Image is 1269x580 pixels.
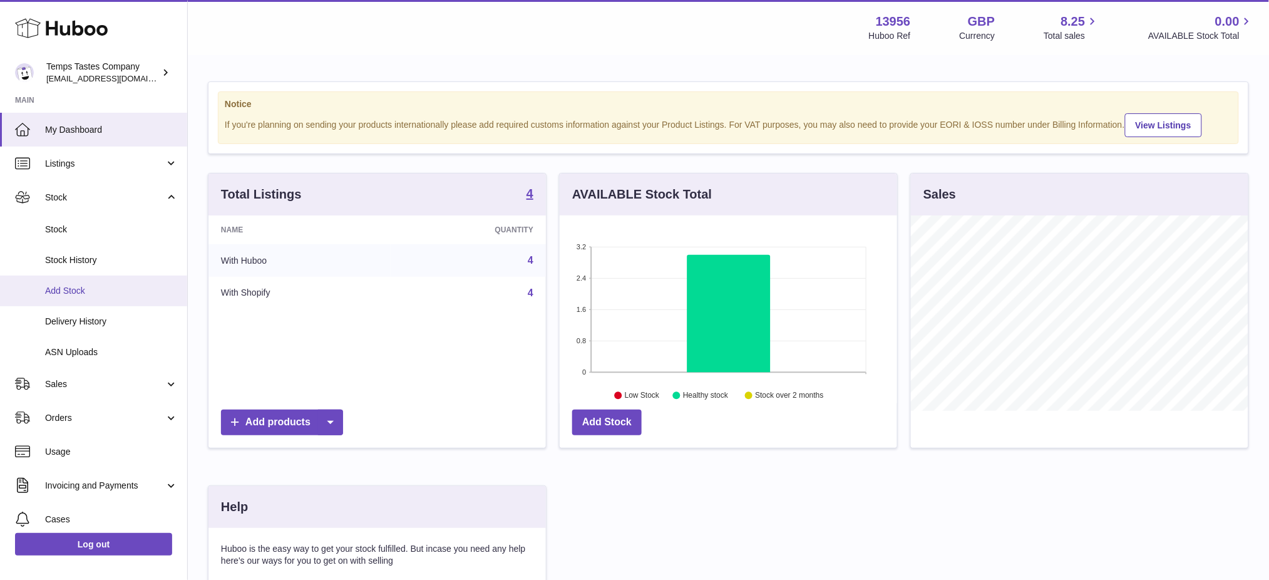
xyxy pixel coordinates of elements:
[45,412,165,424] span: Orders
[1148,30,1254,42] span: AVAILABLE Stock Total
[46,61,159,85] div: Temps Tastes Company
[225,111,1232,137] div: If you're planning on sending your products internationally please add required customs informati...
[15,63,34,82] img: internalAdmin-13956@internal.huboo.com
[221,499,248,515] h3: Help
[1125,113,1202,137] a: View Listings
[45,316,178,328] span: Delivery History
[869,30,911,42] div: Huboo Ref
[45,224,178,236] span: Stock
[221,543,533,567] p: Huboo is the easy way to get your stock fulfilled. But incase you need any help here's our ways f...
[45,124,178,136] span: My Dashboard
[45,285,178,297] span: Add Stock
[1215,13,1240,30] span: 0.00
[208,277,391,309] td: With Shopify
[876,13,911,30] strong: 13956
[923,186,956,203] h3: Sales
[755,391,823,400] text: Stock over 2 months
[15,533,172,556] a: Log out
[572,186,712,203] h3: AVAILABLE Stock Total
[528,287,533,298] a: 4
[582,368,586,376] text: 0
[45,346,178,358] span: ASN Uploads
[1061,13,1086,30] span: 8.25
[225,98,1232,110] strong: Notice
[221,186,302,203] h3: Total Listings
[45,514,178,526] span: Cases
[45,158,165,170] span: Listings
[208,215,391,244] th: Name
[1148,13,1254,42] a: 0.00 AVAILABLE Stock Total
[1044,13,1099,42] a: 8.25 Total sales
[527,187,533,202] a: 4
[577,337,586,344] text: 0.8
[1044,30,1099,42] span: Total sales
[46,73,184,83] span: [EMAIL_ADDRESS][DOMAIN_NAME]
[572,410,642,435] a: Add Stock
[45,480,165,492] span: Invoicing and Payments
[221,410,343,435] a: Add products
[45,254,178,266] span: Stock History
[45,378,165,390] span: Sales
[577,306,586,313] text: 1.6
[527,187,533,200] strong: 4
[625,391,660,400] text: Low Stock
[960,30,995,42] div: Currency
[208,244,391,277] td: With Huboo
[577,274,586,282] text: 2.4
[528,255,533,266] a: 4
[577,243,586,251] text: 3.2
[45,446,178,458] span: Usage
[968,13,995,30] strong: GBP
[45,192,165,204] span: Stock
[683,391,729,400] text: Healthy stock
[391,215,546,244] th: Quantity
